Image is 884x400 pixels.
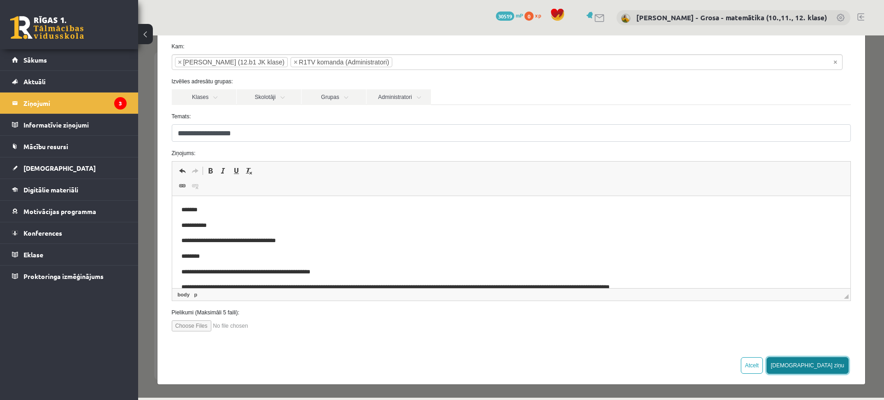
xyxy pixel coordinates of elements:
[54,255,61,263] a: p elements
[12,157,127,179] a: [DEMOGRAPHIC_DATA]
[636,13,827,22] a: [PERSON_NAME] - Grosa - matemātika (10.,11., 12. klase)
[34,54,98,70] a: Klases
[23,164,96,172] span: [DEMOGRAPHIC_DATA]
[38,145,51,157] a: Saite (vadīšanas taustiņš+K)
[156,22,159,31] span: ×
[12,49,127,70] a: Sākums
[9,9,669,128] body: Bagātinātā teksta redaktors, wiswyg-editor-47024896215920-1757867144-547
[516,12,523,19] span: mP
[228,54,293,70] a: Administratori
[37,22,150,32] li: Megija Āboltiņa (12.b1 JK klase)
[496,12,514,21] span: 30519
[27,114,720,122] label: Ziņojums:
[40,22,44,31] span: ×
[105,129,117,141] a: Noņemt stilus
[12,244,127,265] a: Eklase
[23,272,104,280] span: Proktoringa izmēģinājums
[99,54,163,70] a: Skolotāji
[27,77,720,85] label: Temats:
[38,129,51,141] a: Atcelt (vadīšanas taustiņš+Z)
[23,56,47,64] span: Sākums
[163,54,228,70] a: Grupas
[12,222,127,243] a: Konferences
[27,273,720,281] label: Pielikumi (Maksimāli 5 faili):
[524,12,546,19] a: 0 xp
[23,77,46,86] span: Aktuāli
[23,93,127,114] legend: Ziņojumi
[12,179,127,200] a: Digitālie materiāli
[23,250,43,259] span: Eklase
[524,12,534,21] span: 0
[706,259,710,263] span: Mērogot
[23,142,68,151] span: Mācību resursi
[51,129,64,141] a: Atkārtot (vadīšanas taustiņš+Y)
[79,129,92,141] a: Slīpraksts (vadīšanas taustiņš+I)
[695,22,699,31] span: Noņemt visus vienumus
[92,129,105,141] a: Pasvītrojums (vadīšanas taustiņš+U)
[12,136,127,157] a: Mācību resursi
[628,322,710,338] button: [DEMOGRAPHIC_DATA] ziņu
[12,266,127,287] a: Proktoringa izmēģinājums
[51,145,64,157] a: Atsaistīt
[12,71,127,92] a: Aktuāli
[23,229,62,237] span: Konferences
[114,97,127,110] i: 3
[12,201,127,222] a: Motivācijas programma
[27,42,720,50] label: Izvēlies adresātu grupas:
[152,22,254,32] li: R1TV komanda (Administratori)
[603,322,625,338] button: Atcelt
[10,16,84,39] a: Rīgas 1. Tālmācības vidusskola
[23,114,127,135] legend: Informatīvie ziņojumi
[38,255,53,263] a: body elements
[12,93,127,114] a: Ziņojumi3
[535,12,541,19] span: xp
[34,161,712,253] iframe: Bagātinātā teksta redaktors, wiswyg-editor-47024896215920-1757867144-547
[23,186,78,194] span: Digitālie materiāli
[66,129,79,141] a: Treknraksts (vadīšanas taustiņš+B)
[12,114,127,135] a: Informatīvie ziņojumi
[496,12,523,19] a: 30519 mP
[27,7,720,15] label: Kam:
[23,207,96,215] span: Motivācijas programma
[621,14,630,23] img: Laima Tukāne - Grosa - matemātika (10.,11., 12. klase)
